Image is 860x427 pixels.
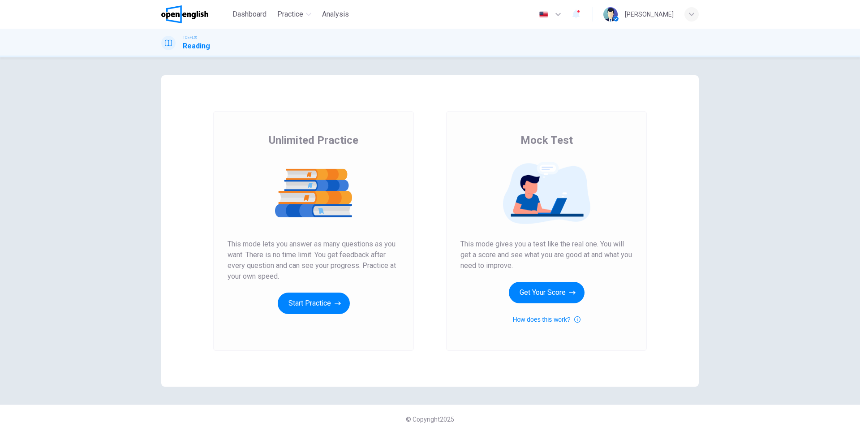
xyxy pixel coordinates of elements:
[625,9,674,20] div: [PERSON_NAME]
[509,282,585,303] button: Get Your Score
[183,41,210,52] h1: Reading
[520,133,573,147] span: Mock Test
[460,239,632,271] span: This mode gives you a test like the real one. You will get a score and see what you are good at a...
[232,9,267,20] span: Dashboard
[322,9,349,20] span: Analysis
[318,6,353,22] button: Analysis
[229,6,270,22] button: Dashboard
[538,11,549,18] img: en
[512,314,580,325] button: How does this work?
[406,416,454,423] span: © Copyright 2025
[269,133,358,147] span: Unlimited Practice
[274,6,315,22] button: Practice
[603,7,618,22] img: Profile picture
[161,5,208,23] img: OpenEnglish logo
[183,35,197,41] span: TOEFL®
[161,5,229,23] a: OpenEnglish logo
[278,293,350,314] button: Start Practice
[277,9,303,20] span: Practice
[228,239,400,282] span: This mode lets you answer as many questions as you want. There is no time limit. You get feedback...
